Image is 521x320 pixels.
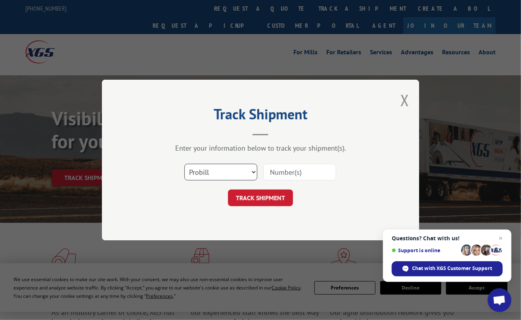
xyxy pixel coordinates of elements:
div: Enter your information below to track your shipment(s). [142,144,379,153]
button: TRACK SHIPMENT [228,190,293,206]
span: Chat with XGS Customer Support [412,265,492,272]
span: Questions? Chat with us! [392,235,503,241]
h2: Track Shipment [142,109,379,124]
input: Number(s) [263,164,336,180]
span: Close chat [496,234,506,243]
span: Support is online [392,247,458,253]
div: Chat with XGS Customer Support [392,261,503,276]
button: Close modal [400,90,409,111]
div: Open chat [488,288,511,312]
